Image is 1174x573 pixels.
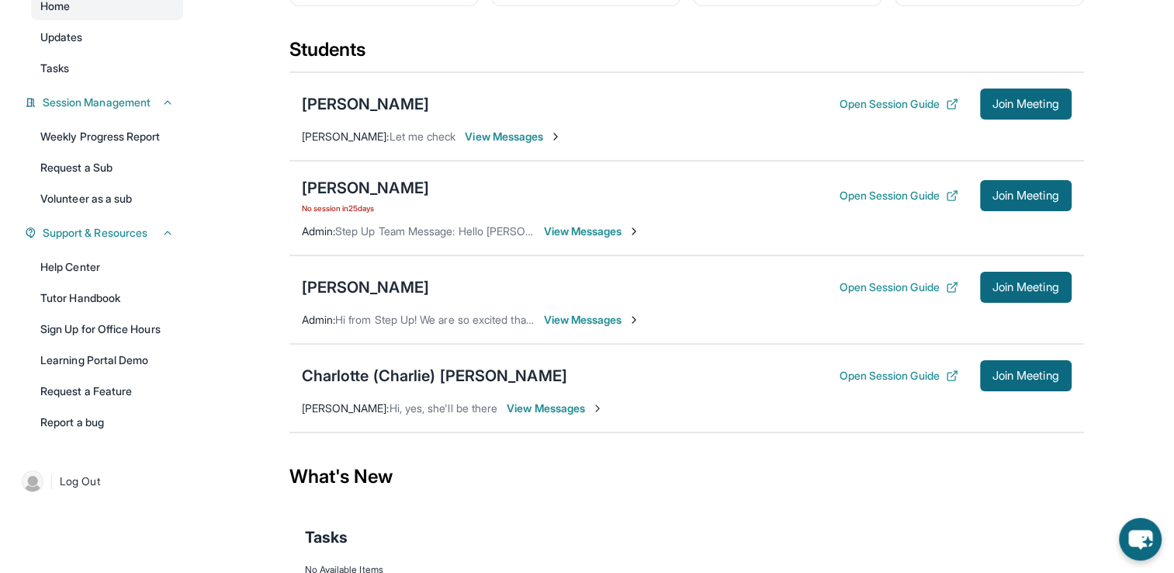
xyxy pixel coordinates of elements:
[31,23,183,51] a: Updates
[43,225,147,241] span: Support & Resources
[31,377,183,405] a: Request a Feature
[544,224,641,239] span: View Messages
[302,202,429,214] span: No session in 25 days
[31,54,183,82] a: Tasks
[302,177,429,199] div: [PERSON_NAME]
[628,314,640,326] img: Chevron-Right
[980,360,1072,391] button: Join Meeting
[31,185,183,213] a: Volunteer as a sub
[31,123,183,151] a: Weekly Progress Report
[839,368,958,384] button: Open Session Guide
[992,371,1059,380] span: Join Meeting
[980,180,1072,211] button: Join Meeting
[839,188,958,203] button: Open Session Guide
[40,30,83,45] span: Updates
[1119,518,1162,561] button: chat-button
[289,37,1084,71] div: Students
[31,154,183,182] a: Request a Sub
[302,313,335,326] span: Admin :
[465,129,562,144] span: View Messages
[302,401,390,415] span: [PERSON_NAME] :
[839,96,958,112] button: Open Session Guide
[390,130,456,143] span: Let me check
[31,253,183,281] a: Help Center
[390,401,498,415] span: Hi, yes, she'll be there
[302,130,390,143] span: [PERSON_NAME] :
[40,61,69,76] span: Tasks
[36,225,174,241] button: Support & Resources
[302,93,429,115] div: [PERSON_NAME]
[839,280,958,295] button: Open Session Guide
[302,276,429,298] div: [PERSON_NAME]
[591,402,604,415] img: Chevron-Right
[16,464,183,498] a: |Log Out
[992,191,1059,200] span: Join Meeting
[31,346,183,374] a: Learning Portal Demo
[31,408,183,436] a: Report a bug
[980,272,1072,303] button: Join Meeting
[50,472,54,491] span: |
[31,315,183,343] a: Sign Up for Office Hours
[22,471,43,492] img: user-img
[549,130,562,143] img: Chevron-Right
[36,95,174,110] button: Session Management
[60,474,100,489] span: Log Out
[992,283,1059,292] span: Join Meeting
[302,224,335,238] span: Admin :
[544,312,641,328] span: View Messages
[305,526,348,548] span: Tasks
[289,443,1084,511] div: What's New
[992,99,1059,109] span: Join Meeting
[507,401,604,416] span: View Messages
[43,95,151,110] span: Session Management
[980,89,1072,120] button: Join Meeting
[31,284,183,312] a: Tutor Handbook
[302,365,567,387] div: Charlotte (Charlie) [PERSON_NAME]
[628,225,640,238] img: Chevron-Right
